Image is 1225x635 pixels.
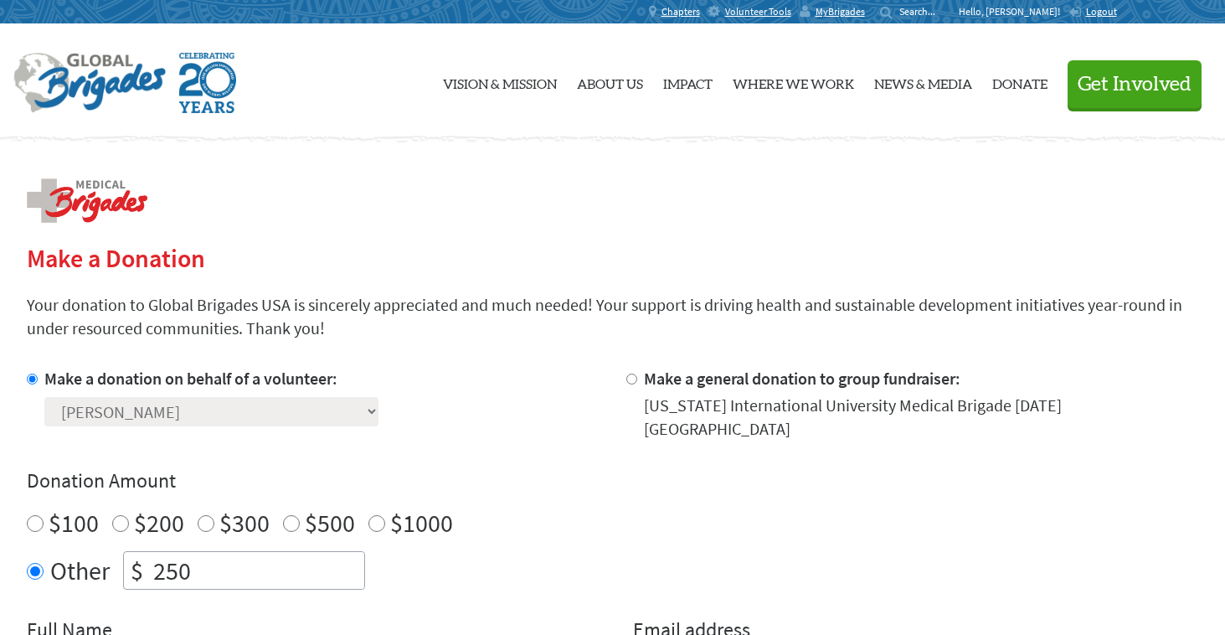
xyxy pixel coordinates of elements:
span: Logout [1086,5,1117,18]
input: Enter Amount [150,552,364,589]
span: Get Involved [1078,75,1192,95]
a: Where We Work [733,38,854,125]
label: Other [50,551,110,590]
input: Search... [899,5,947,18]
a: Donate [992,38,1047,125]
label: $100 [49,507,99,539]
a: Vision & Mission [443,38,557,125]
span: Volunteer Tools [725,5,791,18]
h2: Make a Donation [27,243,1198,273]
p: Hello, [PERSON_NAME]! [959,5,1068,18]
label: Make a donation on behalf of a volunteer: [44,368,337,389]
label: $300 [219,507,270,539]
a: About Us [577,38,643,125]
div: $ [124,552,150,589]
label: Make a general donation to group fundraiser: [644,368,960,389]
img: Global Brigades Celebrating 20 Years [179,53,236,113]
a: News & Media [874,38,972,125]
div: [US_STATE] International University Medical Brigade [DATE] [GEOGRAPHIC_DATA] [644,394,1199,441]
h4: Donation Amount [27,467,1198,494]
span: Chapters [661,5,700,18]
span: MyBrigades [816,5,865,18]
label: $1000 [390,507,453,539]
img: logo-medical.png [27,178,147,223]
label: $200 [134,507,184,539]
label: $500 [305,507,355,539]
a: Logout [1068,5,1117,18]
p: Your donation to Global Brigades USA is sincerely appreciated and much needed! Your support is dr... [27,293,1198,340]
img: Global Brigades Logo [13,53,166,113]
button: Get Involved [1068,60,1202,108]
a: Impact [663,38,713,125]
